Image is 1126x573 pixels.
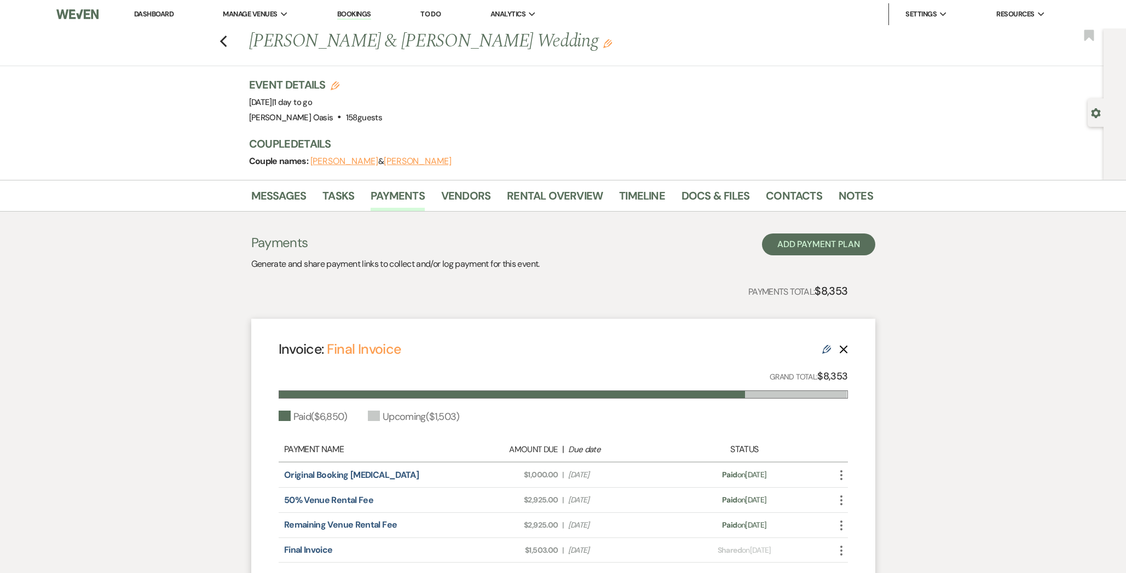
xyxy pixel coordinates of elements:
div: Amount Due [457,443,558,456]
a: Messages [251,187,307,211]
span: Couple names: [249,155,310,167]
img: Weven Logo [56,3,99,26]
span: [DATE] [568,469,669,481]
div: Payment Name [284,443,452,456]
button: [PERSON_NAME] [384,157,452,166]
span: Paid [722,470,737,480]
p: Payments Total: [748,282,848,300]
p: Generate and share payment links to collect and/or log payment for this event. [251,257,540,271]
span: Manage Venues [223,9,277,20]
div: | [452,443,675,456]
a: Dashboard [134,9,174,19]
a: Payments [371,187,425,211]
div: on [DATE] [674,545,814,556]
a: Rental Overview [507,187,603,211]
p: Grand Total: [770,369,848,384]
span: | [562,519,563,531]
div: on [DATE] [674,494,814,506]
a: Docs & Files [682,187,749,211]
span: Paid [722,520,737,530]
a: Timeline [619,187,665,211]
div: Due date [568,443,669,456]
span: $1,000.00 [457,469,558,481]
span: $1,503.00 [457,545,558,556]
span: [DATE] [249,97,313,108]
a: 50% Venue Rental Fee [284,494,373,506]
strong: $8,353 [815,284,847,298]
h3: Couple Details [249,136,862,151]
button: [PERSON_NAME] [310,157,378,166]
span: | [562,469,563,481]
span: Paid [722,495,737,505]
a: Tasks [322,187,354,211]
div: Upcoming ( $1,503 ) [368,410,460,424]
a: Vendors [441,187,490,211]
span: [DATE] [568,519,669,531]
a: Final Invoice [284,544,333,556]
div: on [DATE] [674,519,814,531]
span: Resources [996,9,1034,20]
span: 1 day to go [274,97,312,108]
h3: Payments [251,233,540,252]
h4: Invoice: [279,340,401,359]
div: Paid ( $6,850 ) [279,410,347,424]
div: on [DATE] [674,469,814,481]
a: Notes [839,187,873,211]
a: Final Invoice [327,340,401,358]
a: Contacts [766,187,822,211]
a: Remaining Venue Rental Fee [284,519,397,530]
strong: $8,353 [817,370,847,383]
span: & [310,156,452,167]
a: Bookings [337,9,371,20]
span: | [272,97,312,108]
span: Shared [718,545,742,555]
button: Open lead details [1091,107,1101,118]
a: Original Booking [MEDICAL_DATA] [284,469,419,481]
button: Add Payment Plan [762,233,875,255]
button: Edit [603,38,612,48]
span: [DATE] [568,494,669,506]
h3: Event Details [249,77,382,92]
h1: [PERSON_NAME] & [PERSON_NAME] Wedding [249,28,740,55]
div: Status [674,443,814,456]
span: Analytics [490,9,526,20]
span: $2,925.00 [457,494,558,506]
span: | [562,545,563,556]
span: Settings [905,9,937,20]
a: To Do [420,9,441,19]
span: $2,925.00 [457,519,558,531]
span: 158 guests [346,112,382,123]
span: [DATE] [568,545,669,556]
span: | [562,494,563,506]
span: [PERSON_NAME] Oasis [249,112,333,123]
